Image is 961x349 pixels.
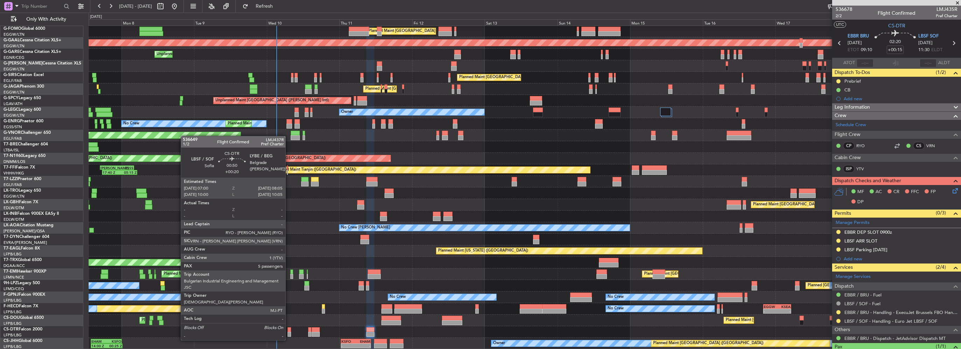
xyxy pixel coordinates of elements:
span: AC [876,189,882,196]
a: T7-EMIHawker 900XP [4,269,46,274]
span: Dispatch To-Dos [835,69,870,77]
span: G-SIRS [4,73,17,77]
span: LMJ435R [936,6,957,13]
a: LX-AOACitation Mustang [4,223,54,227]
span: T7-FFI [4,165,16,170]
a: LFPB/LBG [4,321,22,326]
span: Dispatch [835,282,854,290]
a: LX-GBHFalcon 7X [4,200,38,204]
a: [PERSON_NAME]/QSA [4,228,45,234]
a: T7-BREChallenger 604 [4,142,48,146]
div: Thu 11 [339,19,412,26]
a: G-ENRGPraetor 600 [4,119,43,123]
div: Planned Maint [GEOGRAPHIC_DATA] [164,269,230,279]
div: Planned Maint [GEOGRAPHIC_DATA] ([GEOGRAPHIC_DATA]) [141,315,252,326]
span: 536678 [836,6,852,13]
span: 2/2 [836,13,852,19]
a: Manage Services [836,273,871,280]
div: - [356,344,370,348]
div: Prebrief [844,78,861,84]
a: EGGW/LTN [4,67,25,72]
a: G-GARECessna Citation XLS+ [4,50,61,54]
a: LBSF / SOF - Handling - Euro Jet LBSF / SOF [844,318,937,324]
span: Pref Charter [936,13,957,19]
div: Planned Maint [GEOGRAPHIC_DATA] ([GEOGRAPHIC_DATA]) [365,84,476,94]
span: CS-JHH [4,339,19,343]
div: 05:15 Z [119,170,136,174]
span: Others [835,326,850,334]
div: - [777,309,790,313]
a: G-[PERSON_NAME]Cessna Citation XLS [4,61,81,66]
div: [DATE] [90,14,102,20]
div: Planned Maint Mugla ([GEOGRAPHIC_DATA]) [235,327,317,337]
a: G-JAGAPhenom 300 [4,84,44,89]
div: EGGW [764,304,777,309]
span: T7-BRE [4,142,18,146]
button: Refresh [239,1,281,12]
span: CS-DTR [888,22,905,29]
div: Wed 10 [267,19,340,26]
a: DNMM/LOS [4,159,25,164]
div: EBBR DEP SLOT 0900z [844,229,892,235]
a: T7-DYNChallenger 604 [4,235,49,239]
span: ATOT [843,60,855,67]
div: Flight Confirmed [878,9,915,17]
span: G-JAGA [4,84,20,89]
a: F-HECDFalcon 7X [4,304,38,308]
span: G-[PERSON_NAME] [4,61,42,66]
div: Add new [844,96,957,102]
a: LFMN/NCE [4,275,24,280]
div: Planned Maint [GEOGRAPHIC_DATA] ([GEOGRAPHIC_DATA]) [726,315,836,326]
span: LBSF SOF [918,33,939,40]
a: G-SIRSCitation Excel [4,73,44,77]
a: LTBA/ISL [4,148,19,153]
a: T7-FFIFalcon 7X [4,165,35,170]
span: F-GPNJ [4,293,19,297]
div: Planned Maint [GEOGRAPHIC_DATA] ([GEOGRAPHIC_DATA]) [228,118,338,129]
span: G-GARE [4,50,20,54]
a: LFMD/CEQ [4,286,24,292]
span: G-LEGC [4,108,19,112]
div: Unplanned Maint [GEOGRAPHIC_DATA] ([PERSON_NAME] Intl) [215,95,329,106]
a: CS-JHHGlobal 6000 [4,339,42,343]
span: G-GAAL [4,38,20,42]
div: No Crew [390,292,406,302]
a: CS-DTRFalcon 2000 [4,327,42,331]
span: T7-EAGL [4,246,21,251]
span: Dispatch Checks and Weather [835,177,901,185]
span: [DATE] - [DATE] [119,3,152,9]
span: Only With Activity [18,17,74,22]
a: EGGW/LTN [4,113,25,118]
a: VRN [926,143,942,149]
a: EBBR / BRU - Dispatch - JetAdvisor Dispatch MT [844,335,946,341]
span: 09:10 [861,47,872,54]
span: CS-DTR [4,327,19,331]
span: G-ENRG [4,119,20,123]
span: Flight Crew [835,131,860,139]
span: EBBR BRU [848,33,869,40]
a: YTV [856,166,872,172]
a: EGLF/FAB [4,136,22,141]
div: Mon 15 [630,19,703,26]
span: LX-AOA [4,223,20,227]
div: No Crew [608,292,624,302]
div: Fri 12 [412,19,485,26]
input: Trip Number [21,1,62,12]
a: DGAA/ACC [4,263,25,268]
div: No Crew [123,118,139,129]
a: EGLF/FAB [4,78,22,83]
a: 9H-LPZLegacy 500 [4,281,40,285]
span: T7-N1960 [4,154,23,158]
span: T7-EMI [4,269,17,274]
div: AOG Maint London ([GEOGRAPHIC_DATA]) [247,153,326,164]
a: EGLF/FAB [4,182,22,187]
a: G-LEGCLegacy 600 [4,108,41,112]
div: EHAM [91,339,106,343]
span: MF [857,189,864,196]
a: EDLW/DTM [4,205,24,211]
a: LFPB/LBG [4,333,22,338]
a: LX-TROLegacy 650 [4,189,41,193]
span: Permits [835,210,851,218]
div: Owner [341,107,353,117]
div: Planned Maint Tianjin ([GEOGRAPHIC_DATA]) [275,165,356,175]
